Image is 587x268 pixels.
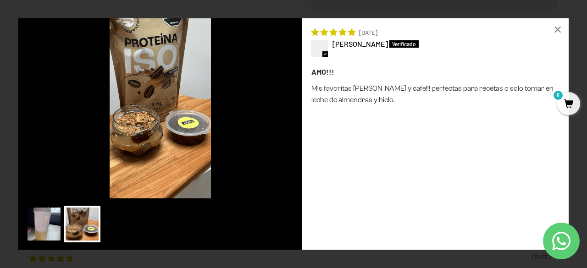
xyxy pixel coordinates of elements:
img: 1754431148__tempimageabbjct__original.gif [18,18,302,198]
img: User picture [64,206,100,242]
img: User picture [26,206,62,242]
p: Mis favoritas [PERSON_NAME] y cafe!!! perfectas para recetas o solo tomar en leche de almendras y... [311,82,559,106]
div: × [547,18,569,40]
span: 5 star review [311,27,355,36]
mark: 0 [553,90,564,101]
span: [PERSON_NAME] [332,39,388,48]
a: 0 [557,99,580,109]
div: AMO!!! [311,66,559,78]
span: [DATE] [359,29,377,36]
